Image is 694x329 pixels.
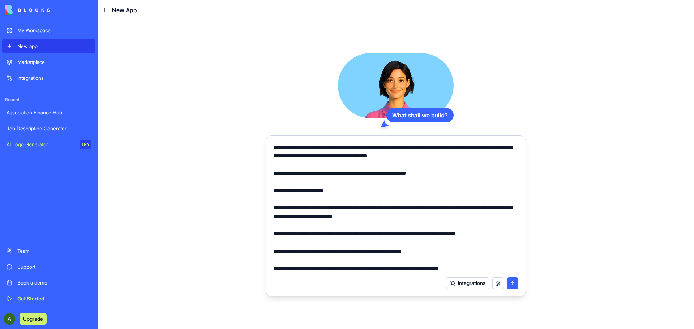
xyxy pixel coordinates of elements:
[2,244,95,258] a: Team
[17,74,91,82] div: Integrations
[17,263,91,270] div: Support
[2,291,95,306] a: Get Started
[2,39,95,53] a: New app
[2,23,95,38] a: My Workspace
[20,313,47,325] button: Upgrade
[17,27,91,34] div: My Workspace
[7,109,91,116] div: Association Finance Hub
[17,295,91,302] div: Get Started
[7,125,91,132] div: Job Description Generator
[20,315,47,322] a: Upgrade
[4,313,15,325] img: ACg8ocIvcScK38e-tDUeDnFdLE0FqHS_M9UFNdrbEErmp2FkMDYgSio=s96-c
[2,97,95,103] span: Recent
[7,141,74,148] div: AI Logo Generator
[2,55,95,69] a: Marketplace
[5,5,50,15] img: logo
[17,59,91,66] div: Marketplace
[2,276,95,290] a: Book a demo
[17,43,91,50] div: New app
[2,105,95,120] a: Association Finance Hub
[2,71,95,85] a: Integrations
[112,6,137,14] span: New App
[386,108,454,122] div: What shall we build?
[446,277,489,289] button: Integrations
[17,279,91,286] div: Book a demo
[2,137,95,152] a: AI Logo GeneratorTRY
[17,247,91,255] div: Team
[2,121,95,136] a: Job Description Generator
[80,140,91,149] div: TRY
[2,260,95,274] a: Support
